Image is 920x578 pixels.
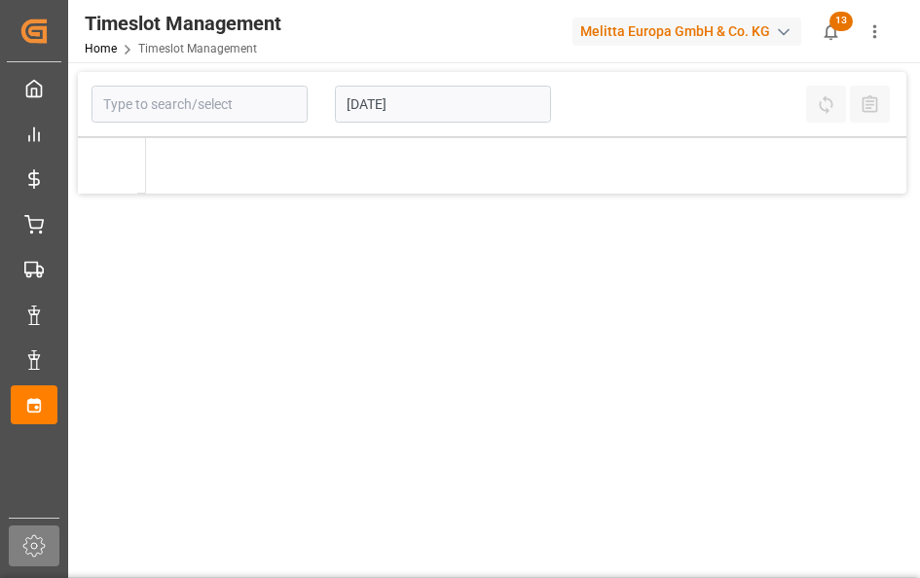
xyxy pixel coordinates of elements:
[853,10,897,54] button: show more
[572,18,801,46] div: Melitta Europa GmbH & Co. KG
[335,86,551,123] input: DD-MM-YYYY
[572,13,809,50] button: Melitta Europa GmbH & Co. KG
[809,10,853,54] button: show 13 new notifications
[85,9,281,38] div: Timeslot Management
[85,42,117,55] a: Home
[92,86,308,123] input: Type to search/select
[829,12,853,31] span: 13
